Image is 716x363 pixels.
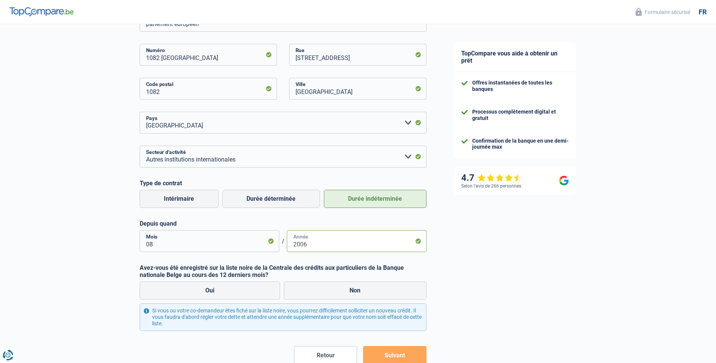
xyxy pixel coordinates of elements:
[461,172,522,183] div: 4.7
[9,7,74,16] img: TopCompare Logo
[631,6,695,18] button: Formulaire sécurisé
[699,8,707,16] div: fr
[454,42,576,72] div: TopCompare vous aide à obtenir un prêt
[279,238,287,245] span: /
[140,264,427,278] label: Avez-vous été enregistré sur la liste noire de la Centrale des crédits aux particuliers de la Ban...
[222,190,320,208] label: Durée déterminée
[472,80,569,92] div: Offres instantanées de toutes les banques
[140,220,427,227] label: Depuis quand
[284,281,427,300] label: Non
[472,138,569,151] div: Confirmation de la banque en une demi-journée max
[140,230,279,252] input: MM
[140,281,280,300] label: Oui
[324,190,427,208] label: Durée indéterminée
[140,180,427,187] label: Type de contrat
[461,183,521,189] div: Selon l’avis de 266 personnes
[140,190,219,208] label: Intérimaire
[140,303,427,331] div: Si vous ou votre co-demandeur êtes fiché sur la liste noire, vous pourrez difficilement sollicite...
[287,230,427,252] input: AAAA
[472,109,569,122] div: Processus complètement digital et gratuit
